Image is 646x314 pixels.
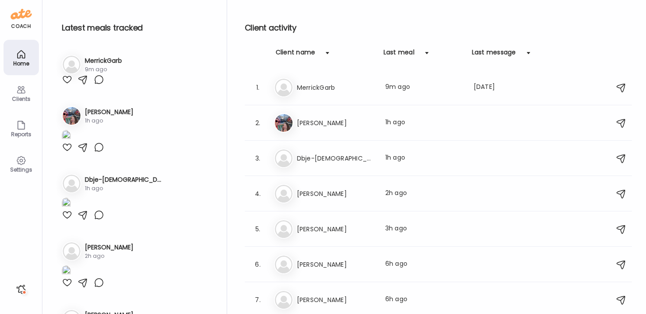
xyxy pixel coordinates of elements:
[5,131,37,137] div: Reports
[253,153,263,164] div: 3.
[85,175,163,184] h3: Dbje-[DEMOGRAPHIC_DATA]
[275,220,293,238] img: bg-avatar-default.svg
[85,56,122,65] h3: MerrickGarb
[63,242,80,260] img: bg-avatar-default.svg
[5,61,37,66] div: Home
[253,118,263,128] div: 2.
[253,295,263,305] div: 7.
[85,243,133,252] h3: [PERSON_NAME]
[85,107,133,117] h3: [PERSON_NAME]
[297,82,375,93] h3: MerrickGarb
[385,82,463,93] div: 9m ago
[253,259,263,270] div: 6.
[385,259,463,270] div: 6h ago
[474,82,508,93] div: [DATE]
[275,79,293,96] img: bg-avatar-default.svg
[63,107,80,125] img: avatars%2F3P8s6xp35MOd6eiaJFjzVI6K6R22
[384,48,414,62] div: Last meal
[385,295,463,305] div: 6h ago
[297,153,375,164] h3: Dbje-[DEMOGRAPHIC_DATA]
[63,175,80,192] img: bg-avatar-default.svg
[85,117,133,125] div: 1h ago
[62,198,71,210] img: images%2F9WFBsCcImxdyXjScCCeYoZi7qNI2%2FQrFGj7bFnbGBZ18unDec%2FgyClbTGojBBxfGps4q2k_1080
[253,188,263,199] div: 4.
[5,167,37,172] div: Settings
[253,224,263,234] div: 5.
[63,56,80,73] img: bg-avatar-default.svg
[275,291,293,309] img: bg-avatar-default.svg
[275,149,293,167] img: bg-avatar-default.svg
[62,21,213,34] h2: Latest meals tracked
[85,184,163,192] div: 1h ago
[385,188,463,199] div: 2h ago
[297,188,375,199] h3: [PERSON_NAME]
[297,118,375,128] h3: [PERSON_NAME]
[275,256,293,273] img: bg-avatar-default.svg
[85,252,133,260] div: 2h ago
[472,48,516,62] div: Last message
[385,224,463,234] div: 3h ago
[11,7,32,21] img: ate
[297,224,375,234] h3: [PERSON_NAME]
[275,114,293,132] img: avatars%2F3P8s6xp35MOd6eiaJFjzVI6K6R22
[275,185,293,203] img: bg-avatar-default.svg
[62,130,71,142] img: images%2F3P8s6xp35MOd6eiaJFjzVI6K6R22%2FGIQyVSZiwXt7d3rLXQ5r%2FkHmim7KUeMeoSbjTA3Bu_1080
[297,259,375,270] h3: [PERSON_NAME]
[385,153,463,164] div: 1h ago
[11,23,31,30] div: coach
[245,21,632,34] h2: Client activity
[385,118,463,128] div: 1h ago
[276,48,315,62] div: Client name
[297,295,375,305] h3: [PERSON_NAME]
[5,96,37,102] div: Clients
[62,265,71,277] img: images%2FuB60YQxtNTQbhUQCn5X3Sihjrq92%2FDf9dS7xfF8l5PYagL4Vt%2F279UnCl5C9DikVlLJEUZ_1080
[253,82,263,93] div: 1.
[85,65,122,73] div: 9m ago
